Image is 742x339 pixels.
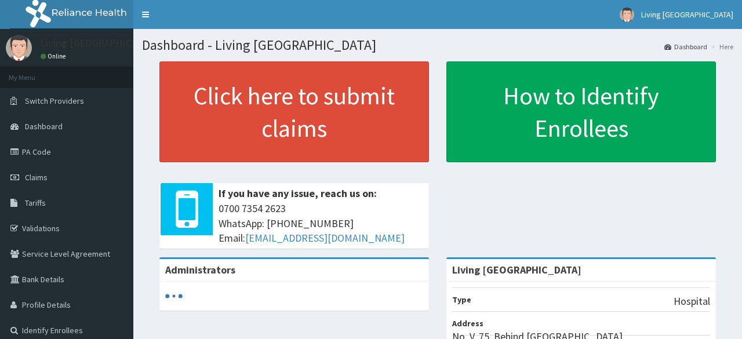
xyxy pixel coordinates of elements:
[165,263,235,276] b: Administrators
[219,187,377,200] b: If you have any issue, reach us on:
[142,38,733,53] h1: Dashboard - Living [GEOGRAPHIC_DATA]
[25,172,48,183] span: Claims
[165,287,183,305] svg: audio-loading
[620,8,634,22] img: User Image
[452,318,483,329] b: Address
[641,9,733,20] span: Living [GEOGRAPHIC_DATA]
[664,42,707,52] a: Dashboard
[446,61,716,162] a: How to Identify Enrollees
[674,294,710,309] p: Hospital
[6,35,32,61] img: User Image
[452,263,581,276] strong: Living [GEOGRAPHIC_DATA]
[25,121,63,132] span: Dashboard
[708,42,733,52] li: Here
[452,294,471,305] b: Type
[41,52,68,60] a: Online
[245,231,405,245] a: [EMAIL_ADDRESS][DOMAIN_NAME]
[159,61,429,162] a: Click here to submit claims
[41,38,165,48] p: Living [GEOGRAPHIC_DATA]
[25,96,84,106] span: Switch Providers
[25,198,46,208] span: Tariffs
[219,201,423,246] span: 0700 7354 2623 WhatsApp: [PHONE_NUMBER] Email:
